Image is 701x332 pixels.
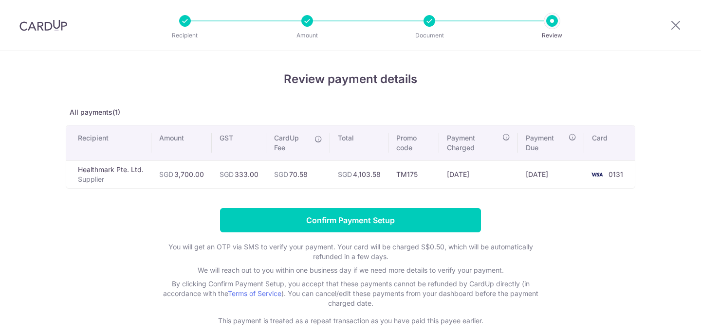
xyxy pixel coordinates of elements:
p: Recipient [149,31,221,40]
th: Promo code [388,125,439,160]
img: <span class="translation_missing" title="translation missing: en.account_steps.new_confirm_form.b... [587,169,607,180]
input: Confirm Payment Setup [220,208,481,232]
p: Supplier [78,175,144,184]
td: TM175 [388,160,439,188]
td: 70.58 [266,160,330,188]
th: GST [212,125,266,160]
td: 4,103.58 [330,160,388,188]
p: By clicking Confirm Payment Setup, you accept that these payments cannot be refunded by CardUp di... [156,279,545,308]
span: SGD [338,170,352,178]
td: [DATE] [518,160,584,188]
p: Document [393,31,465,40]
td: Healthmark Pte. Ltd. [66,160,151,188]
th: Total [330,125,388,160]
span: SGD [274,170,288,178]
p: Review [516,31,588,40]
p: You will get an OTP via SMS to verify your payment. Your card will be charged S$0.50, which will ... [156,242,545,262]
p: Amount [271,31,343,40]
span: CardUp Fee [274,133,310,153]
th: Recipient [66,125,151,160]
img: CardUp [19,19,67,31]
td: [DATE] [439,160,517,188]
th: Amount [151,125,212,160]
span: SGD [220,170,234,178]
span: 0131 [609,170,623,178]
h4: Review payment details [66,70,635,88]
p: We will reach out to you within one business day if we need more details to verify your payment. [156,265,545,275]
span: Payment Charged [447,133,499,153]
td: 333.00 [212,160,266,188]
a: Terms of Service [228,289,281,297]
th: Card [584,125,635,160]
span: Payment Due [526,133,566,153]
p: All payments(1) [66,107,635,117]
p: This payment is treated as a repeat transaction as you have paid this payee earlier. [156,316,545,326]
span: SGD [159,170,173,178]
td: 3,700.00 [151,160,212,188]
